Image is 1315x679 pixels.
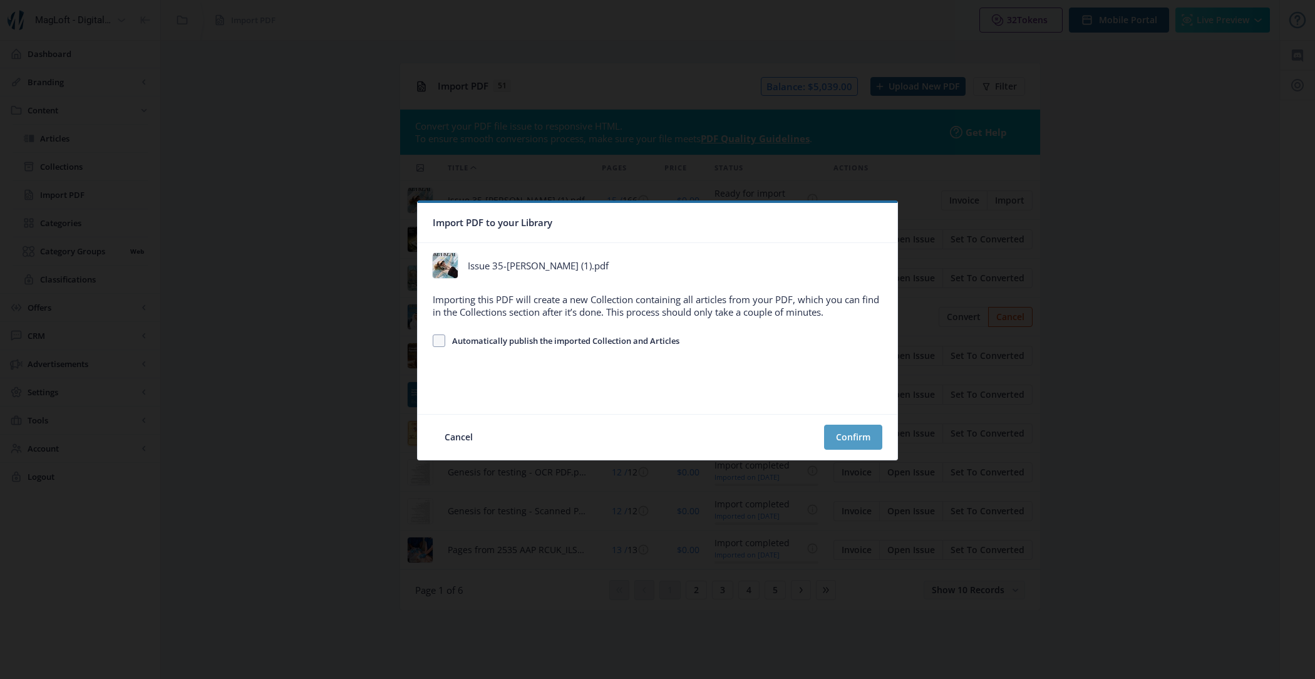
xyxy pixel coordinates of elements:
[433,253,458,278] img: 40d4bfd7-21f1-4f50-982a-42d622fd26fa.jpg
[824,425,882,450] button: Confirm
[433,425,485,450] button: Cancel
[468,259,609,272] div: Issue 35-[PERSON_NAME] (1).pdf
[418,203,897,243] nb-card-header: Import PDF to your Library
[433,293,882,318] div: Importing this PDF will create a new Collection containing all articles from your PDF, which you ...
[445,333,679,348] span: Automatically publish the imported Collection and Articles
